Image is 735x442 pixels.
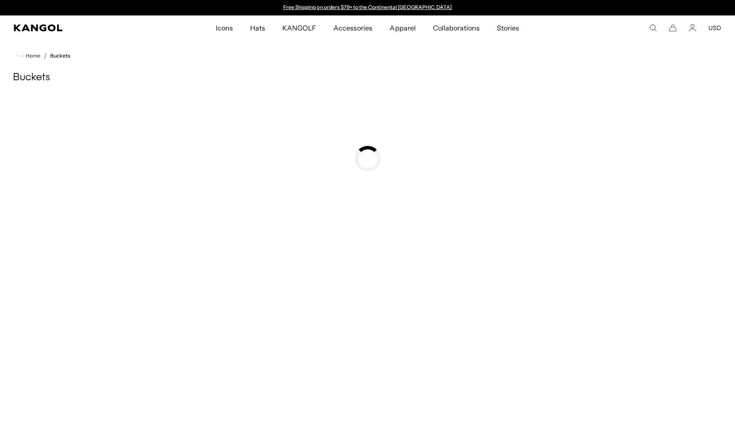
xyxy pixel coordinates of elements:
[24,53,40,59] span: Home
[433,15,480,40] span: Collaborations
[488,15,528,40] a: Stories
[14,24,142,31] a: Kangol
[390,15,415,40] span: Apparel
[497,15,519,40] span: Stories
[40,51,47,61] li: /
[13,71,722,84] h1: Buckets
[16,52,40,60] a: Home
[282,15,316,40] span: KANGOLF
[250,15,265,40] span: Hats
[216,15,233,40] span: Icons
[207,15,242,40] a: Icons
[381,15,424,40] a: Apparel
[689,24,696,32] a: Account
[279,4,456,11] slideshow-component: Announcement bar
[708,24,721,32] button: USD
[279,4,456,11] div: Announcement
[669,24,677,32] button: Cart
[649,24,657,32] summary: Search here
[325,15,381,40] a: Accessories
[50,53,70,59] a: Buckets
[242,15,274,40] a: Hats
[274,15,325,40] a: KANGOLF
[424,15,488,40] a: Collaborations
[283,4,452,10] a: Free Shipping on orders $79+ to the Continental [GEOGRAPHIC_DATA]
[279,4,456,11] div: 1 of 2
[333,15,372,40] span: Accessories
